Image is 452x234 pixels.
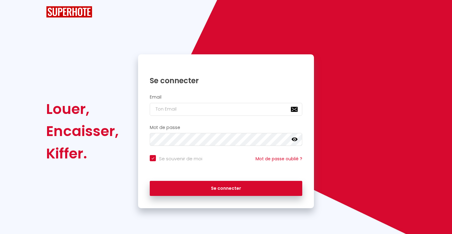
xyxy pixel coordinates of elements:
h1: Se connecter [150,76,302,85]
button: Se connecter [150,181,302,196]
div: Louer, [46,98,119,120]
h2: Email [150,95,302,100]
div: Encaisser, [46,120,119,142]
img: SuperHote logo [46,6,92,18]
a: Mot de passe oublié ? [256,156,302,162]
input: Ton Email [150,103,302,116]
h2: Mot de passe [150,125,302,130]
div: Kiffer. [46,142,119,165]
